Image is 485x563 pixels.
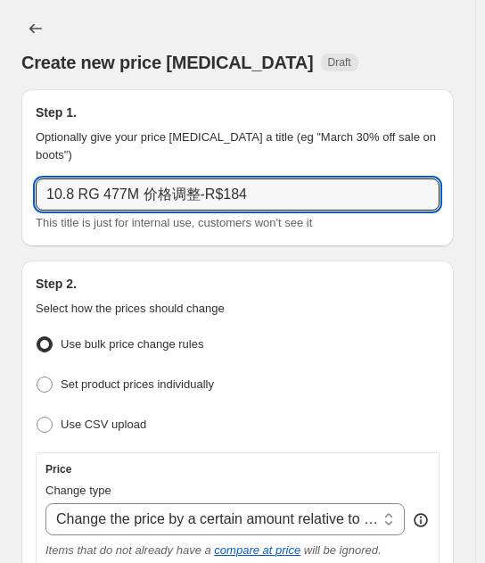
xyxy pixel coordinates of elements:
input: 30% off holiday sale [36,178,440,211]
span: Draft [328,55,351,70]
i: will be ignored. [304,543,382,557]
span: This title is just for internal use, customers won't see it [36,216,312,229]
p: Optionally give your price [MEDICAL_DATA] a title (eg "March 30% off sale on boots") [36,128,440,164]
h2: Step 1. [36,103,440,121]
span: Create new price [MEDICAL_DATA] [21,53,314,72]
span: Use bulk price change rules [61,337,203,351]
p: Select how the prices should change [36,300,440,318]
span: Set product prices individually [61,377,214,391]
h3: Price [45,462,71,476]
button: Price change jobs [21,14,50,43]
h2: Step 2. [36,275,440,293]
div: help [412,511,430,529]
span: Change type [45,484,111,497]
span: Use CSV upload [61,418,146,431]
button: compare at price [214,543,300,557]
i: Items that do not already have a [45,543,211,557]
